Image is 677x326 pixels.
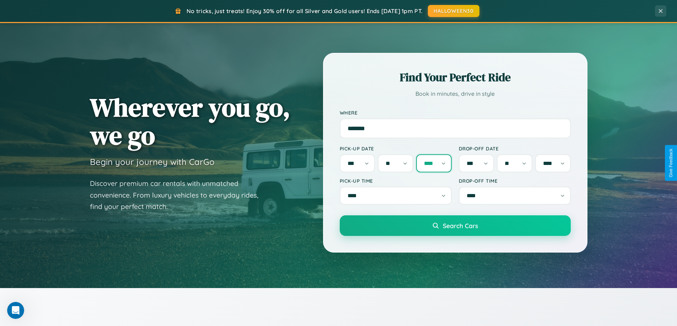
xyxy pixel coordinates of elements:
[340,70,571,85] h2: Find Your Perfect Ride
[7,302,24,319] iframe: Intercom live chat
[428,5,479,17] button: HALLOWEEN30
[90,93,290,149] h1: Wherever you go, we go
[340,215,571,236] button: Search Cars
[340,89,571,99] p: Book in minutes, drive in style
[90,178,268,212] p: Discover premium car rentals with unmatched convenience. From luxury vehicles to everyday rides, ...
[443,222,478,230] span: Search Cars
[340,145,452,151] label: Pick-up Date
[340,178,452,184] label: Pick-up Time
[668,149,673,177] div: Give Feedback
[90,156,215,167] h3: Begin your journey with CarGo
[459,178,571,184] label: Drop-off Time
[187,7,423,15] span: No tricks, just treats! Enjoy 30% off for all Silver and Gold users! Ends [DATE] 1pm PT.
[459,145,571,151] label: Drop-off Date
[340,110,571,116] label: Where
